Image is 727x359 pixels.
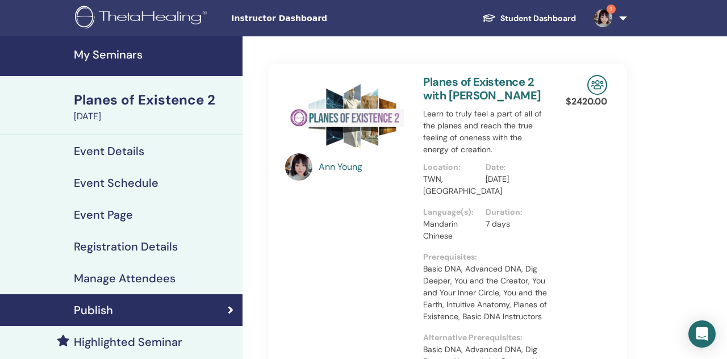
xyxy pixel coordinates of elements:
p: TWN, [GEOGRAPHIC_DATA] [423,173,479,197]
p: $ 2420.00 [566,95,607,108]
p: Location : [423,161,479,173]
p: Basic DNA, Advanced DNA, Dig Deeper, You and the Creator, You and Your Inner Circle, You and the ... [423,263,548,323]
p: Date : [486,161,541,173]
div: Planes of Existence 2 [74,90,236,110]
p: Learn to truly feel a part of all of the planes and reach the true feeling of oneness with the en... [423,108,548,156]
p: 7 days [486,218,541,230]
p: Mandarin Chinese [423,218,479,242]
h4: Highlighted Seminar [74,335,182,349]
div: [DATE] [74,110,236,123]
img: In-Person Seminar [587,75,607,95]
p: Language(s) : [423,206,479,218]
a: Planes of Existence 2 with [PERSON_NAME] [423,74,541,103]
a: Student Dashboard [473,8,585,29]
p: Duration : [486,206,541,218]
p: Alternative Prerequisites : [423,332,548,344]
h4: Publish [74,303,113,317]
div: Open Intercom Messenger [688,320,716,348]
img: Planes of Existence 2 [285,75,410,157]
a: Planes of Existence 2[DATE] [67,90,243,123]
a: Ann Young [319,160,412,174]
h4: Event Schedule [74,176,158,190]
p: Prerequisites : [423,251,548,263]
p: [DATE] [486,173,541,185]
img: graduation-cap-white.svg [482,13,496,23]
h4: My Seminars [74,48,236,61]
h4: Manage Attendees [74,272,176,285]
h4: Event Details [74,144,144,158]
img: default.jpg [594,9,612,27]
img: logo.png [75,6,211,31]
h4: Registration Details [74,240,178,253]
h4: Event Page [74,208,133,222]
img: default.jpg [285,153,312,181]
span: 1 [607,5,616,14]
span: Instructor Dashboard [231,12,402,24]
